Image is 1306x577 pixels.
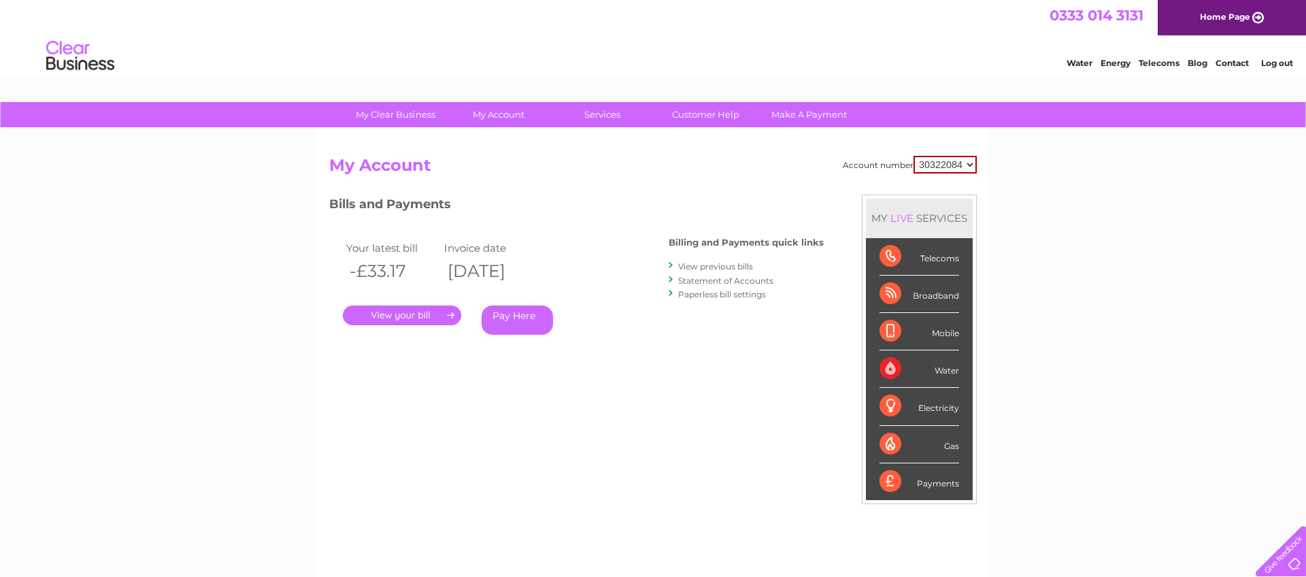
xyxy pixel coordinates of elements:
[343,306,461,325] a: .
[329,156,977,182] h2: My Account
[880,426,959,463] div: Gas
[546,102,658,127] a: Services
[443,102,555,127] a: My Account
[482,306,553,335] a: Pay Here
[880,276,959,313] div: Broadband
[866,199,973,237] div: MY SERVICES
[669,237,824,248] h4: Billing and Payments quick links
[46,35,115,77] img: logo.png
[880,238,959,276] div: Telecoms
[343,239,441,257] td: Your latest bill
[880,388,959,425] div: Electricity
[329,195,824,218] h3: Bills and Payments
[1188,58,1207,68] a: Blog
[650,102,762,127] a: Customer Help
[678,276,773,286] a: Statement of Accounts
[441,239,539,257] td: Invoice date
[678,261,753,271] a: View previous bills
[753,102,865,127] a: Make A Payment
[1067,58,1092,68] a: Water
[343,257,441,285] th: -£33.17
[678,289,766,299] a: Paperless bill settings
[1261,58,1293,68] a: Log out
[1050,7,1143,24] a: 0333 014 3131
[1216,58,1249,68] a: Contact
[880,350,959,388] div: Water
[880,313,959,350] div: Mobile
[441,257,539,285] th: [DATE]
[843,156,977,174] div: Account number
[1139,58,1179,68] a: Telecoms
[1101,58,1131,68] a: Energy
[333,7,975,66] div: Clear Business is a trading name of Verastar Limited (registered in [GEOGRAPHIC_DATA] No. 3667643...
[339,102,452,127] a: My Clear Business
[880,463,959,500] div: Payments
[888,212,916,225] div: LIVE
